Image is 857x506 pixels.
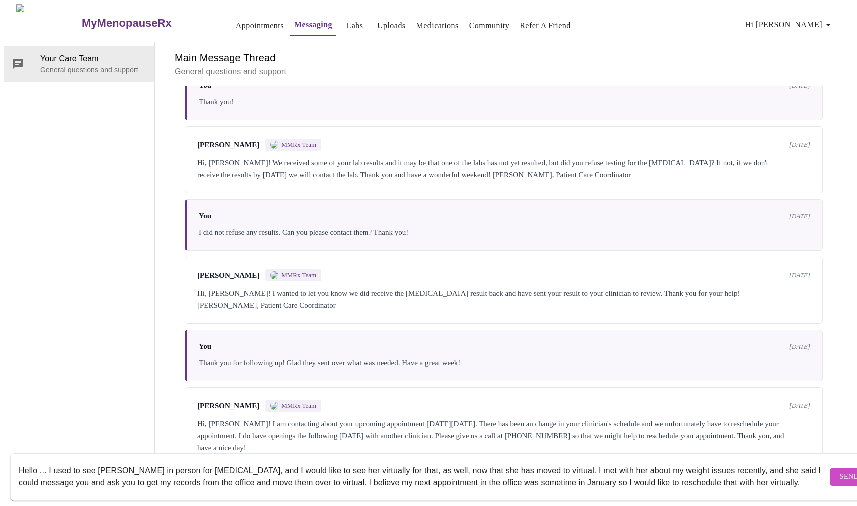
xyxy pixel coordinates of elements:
[197,402,259,410] span: [PERSON_NAME]
[199,226,810,238] div: I did not refuse any results. Can you please contact them? Thank you!
[281,271,316,279] span: MMRx Team
[197,141,259,149] span: [PERSON_NAME]
[175,66,833,78] p: General questions and support
[199,81,211,90] span: You
[347,19,363,33] a: Labs
[290,15,336,36] button: Messaging
[465,16,514,36] button: Community
[199,96,810,108] div: Thank you!
[4,46,154,82] div: Your Care TeamGeneral questions and support
[82,17,172,30] h3: MyMenopauseRx
[197,418,810,454] div: Hi, [PERSON_NAME]! I am contacting about your upcoming appointment [DATE][DATE]. There has been a...
[81,6,212,41] a: MyMenopauseRx
[520,19,571,33] a: Refer a Friend
[373,16,410,36] button: Uploads
[199,357,810,369] div: Thank you for following up! Glad they sent over what was needed. Have a great week!
[197,287,810,311] div: Hi, [PERSON_NAME]! I wanted to let you know we did receive the [MEDICAL_DATA] result back and hav...
[412,16,463,36] button: Medications
[19,461,827,493] textarea: Send a message about your appointment
[232,16,288,36] button: Appointments
[789,212,810,220] span: [DATE]
[789,343,810,351] span: [DATE]
[197,271,259,280] span: [PERSON_NAME]
[270,271,278,279] img: MMRX
[40,53,146,65] span: Your Care Team
[469,19,510,33] a: Community
[789,141,810,149] span: [DATE]
[789,402,810,410] span: [DATE]
[741,15,838,35] button: Hi [PERSON_NAME]
[281,402,316,410] span: MMRx Team
[270,402,278,410] img: MMRX
[16,4,81,42] img: MyMenopauseRx Logo
[789,271,810,279] span: [DATE]
[516,16,575,36] button: Refer a Friend
[199,212,211,220] span: You
[281,141,316,149] span: MMRx Team
[175,50,833,66] h6: Main Message Thread
[377,19,406,33] a: Uploads
[294,18,332,32] a: Messaging
[270,141,278,149] img: MMRX
[339,16,371,36] button: Labs
[416,19,459,33] a: Medications
[745,18,834,32] span: Hi [PERSON_NAME]
[40,65,146,75] p: General questions and support
[789,82,810,90] span: [DATE]
[197,157,810,181] div: Hi, [PERSON_NAME]! We received some of your lab results and it may be that one of the labs has no...
[199,342,211,351] span: You
[236,19,284,33] a: Appointments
